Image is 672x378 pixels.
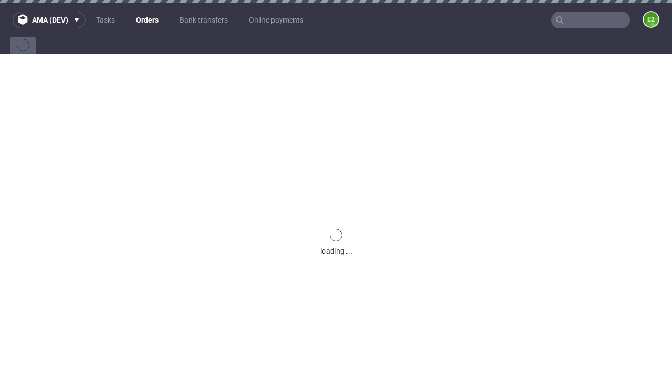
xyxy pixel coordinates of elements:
a: Tasks [90,12,121,28]
a: Bank transfers [173,12,234,28]
figcaption: e2 [644,12,658,27]
button: ama (dev) [13,12,86,28]
a: Online payments [243,12,310,28]
span: ama (dev) [32,16,68,24]
div: loading ... [320,246,352,256]
a: Orders [130,12,165,28]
